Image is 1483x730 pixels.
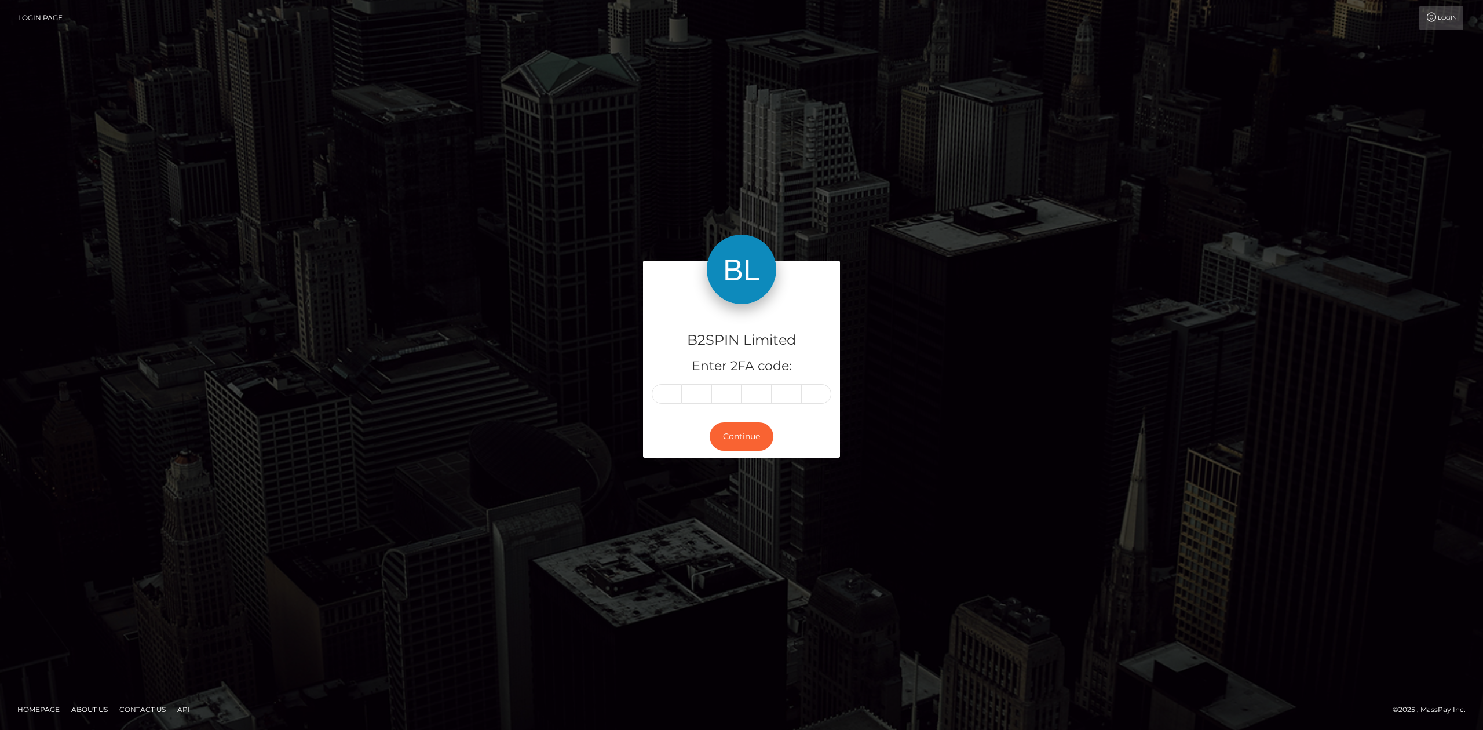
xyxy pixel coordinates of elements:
a: About Us [67,700,112,718]
a: Login [1419,6,1463,30]
h4: B2SPIN Limited [652,330,831,351]
div: © 2025 , MassPay Inc. [1393,703,1474,716]
img: B2SPIN Limited [707,235,776,304]
a: API [173,700,195,718]
button: Continue [710,422,773,451]
a: Login Page [18,6,63,30]
h5: Enter 2FA code: [652,357,831,375]
a: Homepage [13,700,64,718]
a: Contact Us [115,700,170,718]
